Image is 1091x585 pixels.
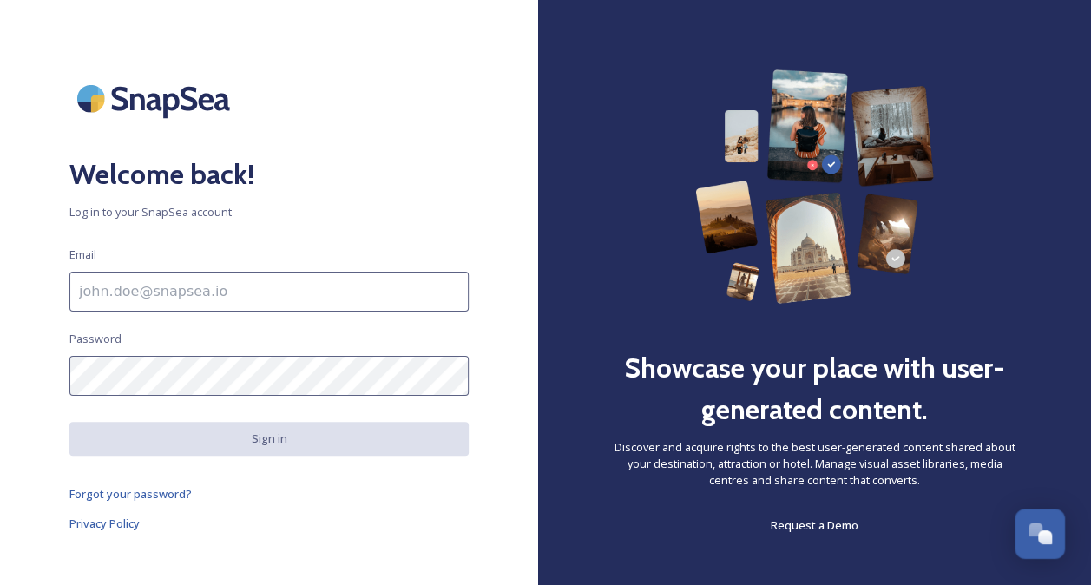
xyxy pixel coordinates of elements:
span: Log in to your SnapSea account [69,204,469,220]
span: Forgot your password? [69,486,192,502]
input: john.doe@snapsea.io [69,272,469,312]
span: Privacy Policy [69,516,140,531]
button: Open Chat [1015,509,1065,559]
span: Password [69,331,122,347]
img: SnapSea Logo [69,69,243,128]
a: Request a Demo [771,515,858,536]
span: Email [69,246,96,263]
button: Sign in [69,422,469,456]
span: Discover and acquire rights to the best user-generated content shared about your destination, att... [608,439,1022,490]
span: Request a Demo [771,517,858,533]
img: 63b42ca75bacad526042e722_Group%20154-p-800.png [695,69,934,304]
a: Forgot your password? [69,483,469,504]
a: Privacy Policy [69,513,469,534]
h2: Welcome back! [69,154,469,195]
h2: Showcase your place with user-generated content. [608,347,1022,431]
